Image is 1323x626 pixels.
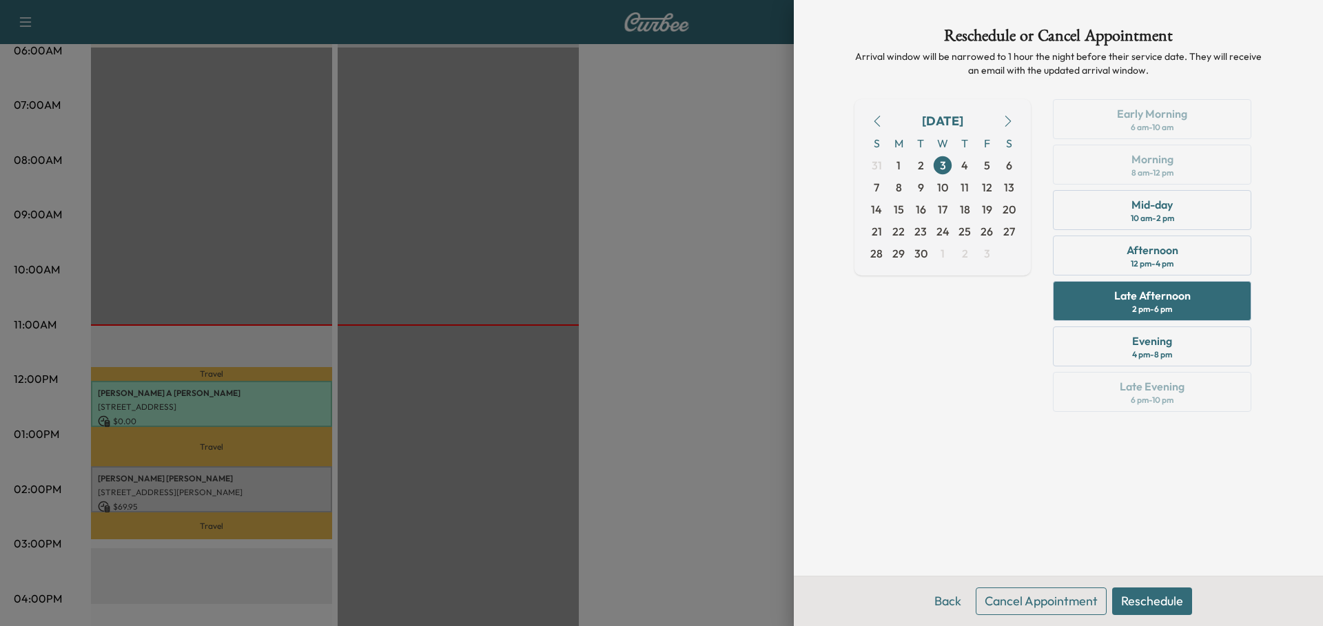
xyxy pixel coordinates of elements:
[918,157,924,174] span: 2
[936,223,950,240] span: 24
[871,201,882,218] span: 14
[976,132,998,154] span: F
[1004,179,1014,196] span: 13
[962,245,968,262] span: 2
[981,223,993,240] span: 26
[1132,349,1172,360] div: 4 pm - 8 pm
[938,201,947,218] span: 17
[888,132,910,154] span: M
[1131,213,1174,224] div: 10 am - 2 pm
[874,179,879,196] span: 7
[982,201,992,218] span: 19
[1132,333,1172,349] div: Evening
[984,245,990,262] span: 3
[1132,304,1172,315] div: 2 pm - 6 pm
[1003,201,1016,218] span: 20
[865,132,888,154] span: S
[1127,242,1178,258] div: Afternoon
[1112,587,1192,615] button: Reschedule
[932,132,954,154] span: W
[925,587,970,615] button: Back
[914,245,927,262] span: 30
[872,223,882,240] span: 21
[961,179,969,196] span: 11
[982,179,992,196] span: 12
[954,132,976,154] span: T
[918,179,924,196] span: 9
[937,179,948,196] span: 10
[870,245,883,262] span: 28
[941,245,945,262] span: 1
[1114,287,1191,304] div: Late Afternoon
[914,223,927,240] span: 23
[896,157,901,174] span: 1
[1131,196,1173,213] div: Mid-day
[922,112,963,131] div: [DATE]
[854,50,1262,77] p: Arrival window will be narrowed to 1 hour the night before their service date. They will receive ...
[892,223,905,240] span: 22
[896,179,902,196] span: 8
[1006,157,1012,174] span: 6
[998,132,1020,154] span: S
[892,245,905,262] span: 29
[976,587,1107,615] button: Cancel Appointment
[984,157,990,174] span: 5
[958,223,971,240] span: 25
[910,132,932,154] span: T
[960,201,970,218] span: 18
[894,201,904,218] span: 15
[916,201,926,218] span: 16
[854,28,1262,50] h1: Reschedule or Cancel Appointment
[1131,258,1173,269] div: 12 pm - 4 pm
[1003,223,1015,240] span: 27
[961,157,968,174] span: 4
[872,157,882,174] span: 31
[940,157,946,174] span: 3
